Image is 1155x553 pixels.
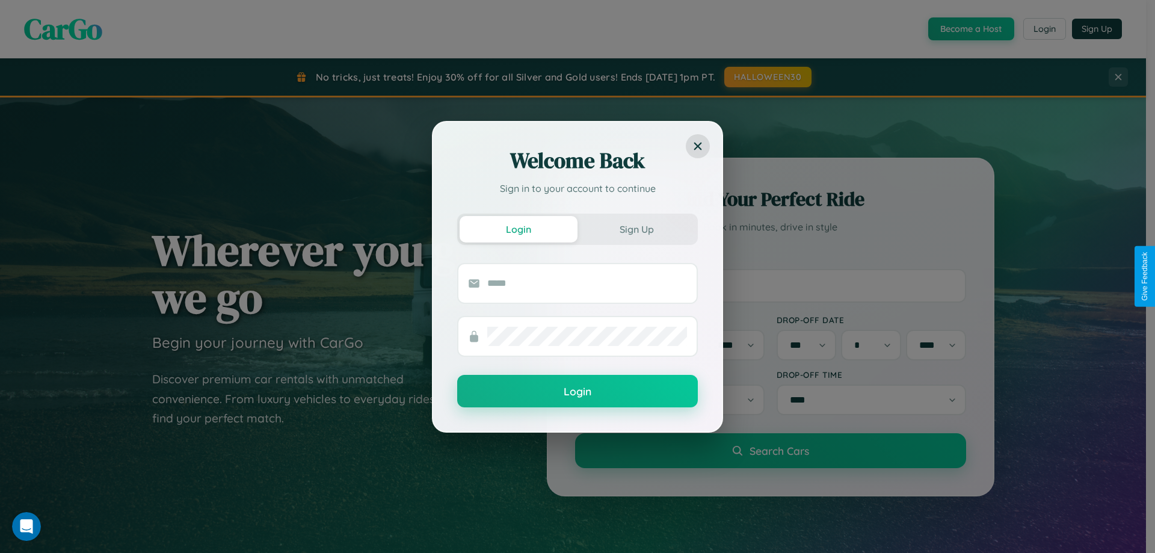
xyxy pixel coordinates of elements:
[457,146,698,175] h2: Welcome Back
[12,512,41,541] iframe: Intercom live chat
[457,181,698,196] p: Sign in to your account to continue
[460,216,577,243] button: Login
[457,375,698,407] button: Login
[577,216,695,243] button: Sign Up
[1141,252,1149,301] div: Give Feedback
